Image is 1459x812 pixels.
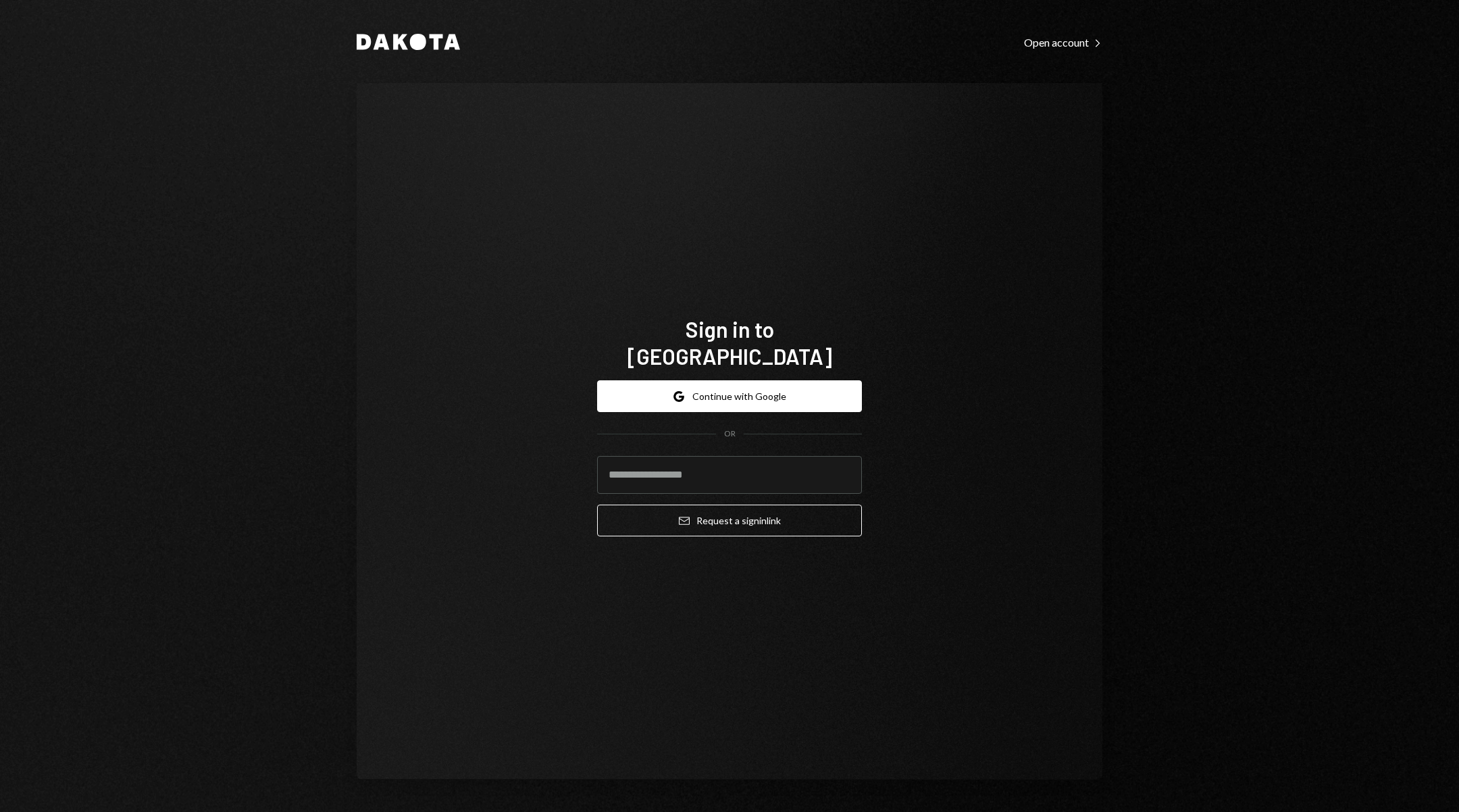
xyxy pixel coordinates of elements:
a: Open account [1024,34,1102,49]
button: Request a signinlink [597,505,862,536]
button: Continue with Google [597,380,862,412]
h1: Sign in to [GEOGRAPHIC_DATA] [597,315,862,370]
div: OR [724,428,736,440]
div: Open account [1024,36,1102,49]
